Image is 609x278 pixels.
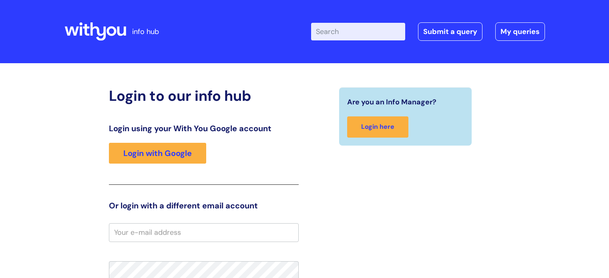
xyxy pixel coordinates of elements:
[347,96,436,108] span: Are you an Info Manager?
[495,22,545,41] a: My queries
[132,25,159,38] p: info hub
[109,87,299,104] h2: Login to our info hub
[311,23,405,40] input: Search
[109,201,299,210] h3: Or login with a different email account
[109,223,299,242] input: Your e-mail address
[109,124,299,133] h3: Login using your With You Google account
[109,143,206,164] a: Login with Google
[418,22,482,41] a: Submit a query
[347,116,408,138] a: Login here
